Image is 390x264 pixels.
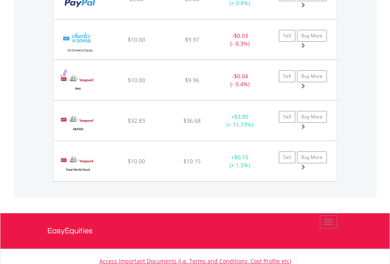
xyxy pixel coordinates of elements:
[297,151,327,163] a: Buy More
[215,32,265,48] div: - (- 0.3%)
[279,30,295,42] a: Sell
[279,70,295,82] a: Sell
[185,76,199,84] span: $9.96
[297,70,327,82] a: Buy More
[128,117,145,124] span: $32.83
[128,76,145,84] span: $10.00
[279,111,295,123] a: Sell
[58,111,97,138] img: EQU.US.VOO.png
[128,36,145,43] span: $10.00
[58,70,97,98] img: EQU.US.VNQ.png
[279,151,295,163] a: Sell
[128,157,145,165] span: $10.00
[183,157,201,165] span: $10.15
[215,113,265,129] div: + (+ 11.73%)
[58,151,97,179] img: EQU.US.VT.png
[234,153,248,161] span: $0.15
[215,72,265,88] div: - (- 0.4%)
[185,36,199,43] span: $9.97
[47,213,343,249] a: EasyEquities
[234,113,248,120] span: $3.85
[183,117,201,124] span: $36.68
[215,153,265,169] div: + (+ 1.5%)
[234,32,248,39] span: $0.03
[58,30,103,57] img: EQU.US.SCHD.png
[234,72,248,80] span: $0.04
[297,111,327,123] a: Buy More
[297,30,327,42] a: Buy More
